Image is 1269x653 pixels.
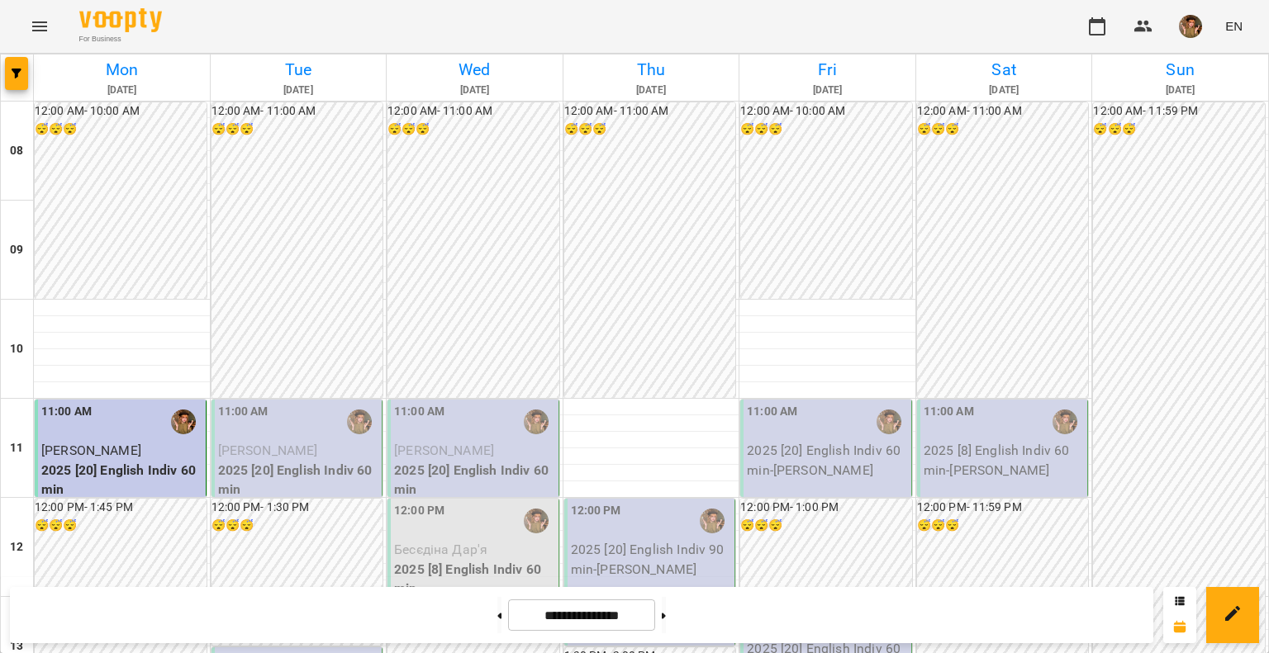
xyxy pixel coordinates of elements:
h6: [DATE] [742,83,913,98]
h6: 12:00 PM - 1:45 PM [35,499,207,517]
h6: 12:00 PM - 1:30 PM [211,499,383,517]
h6: Sun [1095,57,1266,83]
label: 11:00 AM [41,403,92,421]
label: 11:00 AM [394,403,444,421]
h6: [DATE] [1095,83,1266,98]
h6: [DATE] [213,83,384,98]
button: Menu [20,7,59,46]
label: 11:00 AM [924,403,974,421]
p: 2025 [20] English Indiv 60 min [218,461,379,499]
button: EN [1219,11,1249,41]
label: 12:00 PM [394,502,444,520]
h6: Mon [36,57,207,83]
h6: [DATE] [566,83,737,98]
img: Горошинська Олександра (а) [171,409,196,434]
h6: 😴😴😴 [1093,121,1265,139]
img: Горошинська Олександра (а) [877,409,901,434]
h6: 12:00 AM - 10:00 AM [740,102,912,121]
img: Горошинська Олександра (а) [1053,409,1077,434]
h6: Sat [919,57,1090,83]
h6: 😴😴😴 [917,517,1089,535]
h6: Thu [566,57,737,83]
span: Бесєдіна Дар'я [394,542,487,557]
label: 11:00 AM [218,403,269,421]
h6: 😴😴😴 [740,121,912,139]
h6: 12:00 AM - 11:59 PM [1093,102,1265,121]
h6: [DATE] [36,83,207,98]
p: 2025 [20] English Indiv 60 min [41,461,202,499]
h6: 😴😴😴 [211,121,383,139]
img: Горошинська Олександра (а) [524,409,549,434]
h6: 😴😴😴 [387,121,559,139]
h6: 12:00 AM - 11:00 AM [564,102,736,121]
p: 2025 [20] English Indiv 60 min - [PERSON_NAME] [747,441,908,480]
span: [PERSON_NAME] [218,442,318,458]
h6: 😴😴😴 [564,121,736,139]
p: 2025 [20] English Indiv 90 min - [PERSON_NAME] [571,540,732,579]
h6: 10 [10,340,23,358]
p: 2025 [20] English Indiv 60 min [394,461,555,499]
h6: 09 [10,241,23,259]
h6: 12:00 AM - 11:00 AM [387,102,559,121]
label: 11:00 AM [747,403,797,421]
h6: 😴😴😴 [917,121,1089,139]
h6: 😴😴😴 [740,517,912,535]
span: EN [1225,17,1243,35]
h6: 12:00 AM - 10:00 AM [35,102,207,121]
h6: 12:00 AM - 11:00 AM [211,102,383,121]
h6: 12:00 PM - 11:59 PM [917,499,1089,517]
span: [PERSON_NAME] [394,442,494,458]
h6: 😴😴😴 [35,517,207,535]
label: 12:00 PM [571,502,621,520]
p: 2025 [8] English Indiv 60 min - [PERSON_NAME] [924,441,1085,480]
h6: Tue [213,57,384,83]
img: Горошинська Олександра (а) [524,509,549,533]
img: 166010c4e833d35833869840c76da126.jpeg [1179,15,1202,38]
h6: [DATE] [389,83,560,98]
h6: Wed [389,57,560,83]
img: Voopty Logo [79,8,162,32]
h6: 12:00 PM - 1:00 PM [740,499,912,517]
img: Горошинська Олександра (а) [700,509,725,533]
h6: 11 [10,439,23,457]
h6: Fri [742,57,913,83]
h6: 😴😴😴 [35,121,207,139]
span: [PERSON_NAME] [41,442,141,458]
img: Горошинська Олександра (а) [347,409,372,434]
h6: 12:00 AM - 11:00 AM [917,102,1089,121]
h6: 12 [10,538,23,556]
h6: [DATE] [919,83,1090,98]
h6: 😴😴😴 [211,517,383,535]
span: For Business [79,34,162,45]
h6: 08 [10,142,23,160]
p: 2025 [8] English Indiv 60 min [394,560,555,599]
